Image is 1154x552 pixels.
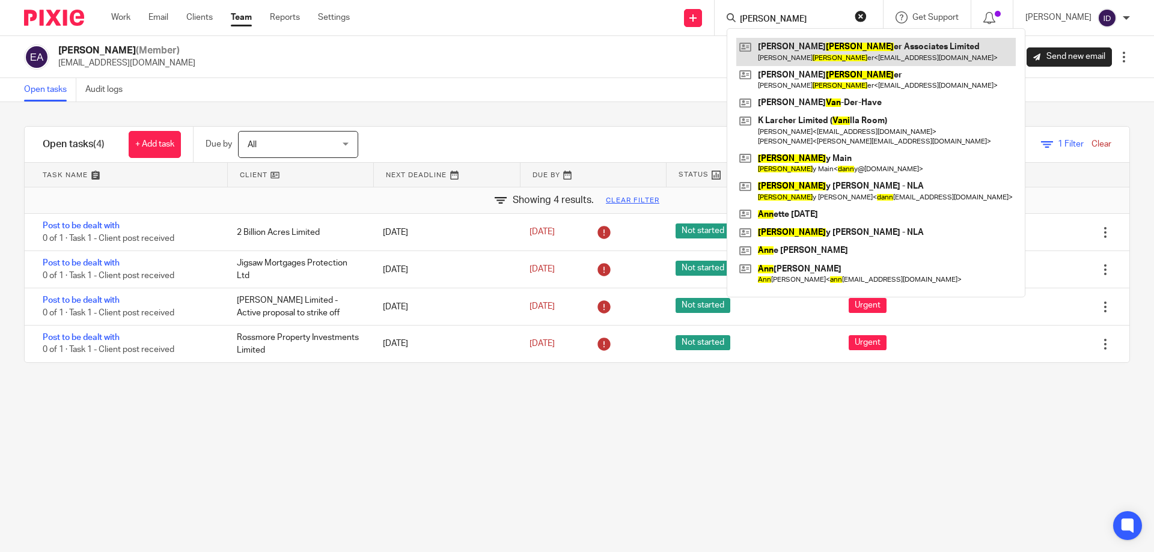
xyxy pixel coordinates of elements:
[225,326,371,362] div: Rossmore Property Investments Limited
[739,14,847,25] input: Search
[1025,11,1091,23] p: [PERSON_NAME]
[530,302,555,311] span: [DATE]
[24,78,76,102] a: Open tasks
[855,10,867,22] button: Clear
[43,296,120,305] a: Post to be dealt with
[606,196,659,205] a: Clear filter
[679,169,709,180] span: Status
[849,335,887,350] span: Urgent
[530,228,555,237] span: [DATE]
[225,220,371,244] div: 2 Billion Acres Limited
[85,78,132,102] a: Audit logs
[849,298,887,313] span: Urgent
[43,346,174,354] span: 0 of 1 · Task 1 - Client post received
[1091,140,1111,148] a: Clear
[225,251,371,288] div: Jigsaw Mortgages Protection Ltd
[371,258,517,282] div: [DATE]
[231,11,252,23] a: Team
[270,11,300,23] a: Reports
[1058,140,1084,148] span: Filter
[186,11,213,23] a: Clients
[676,335,730,350] span: Not started
[136,46,180,55] span: (Member)
[530,339,555,348] span: [DATE]
[93,139,105,149] span: (4)
[371,332,517,356] div: [DATE]
[129,131,181,158] a: + Add task
[43,138,105,151] h1: Open tasks
[318,11,350,23] a: Settings
[43,271,174,280] span: 0 of 1 · Task 1 - Client post received
[43,234,174,243] span: 0 of 1 · Task 1 - Client post received
[1098,8,1117,28] img: svg%3E
[24,10,84,26] img: Pixie
[58,57,195,69] p: [EMAIL_ADDRESS][DOMAIN_NAME]
[912,13,959,22] span: Get Support
[43,309,174,317] span: 0 of 1 · Task 1 - Client post received
[1027,47,1112,67] a: Send new email
[43,222,120,230] a: Post to be dealt with
[43,259,120,267] a: Post to be dealt with
[513,193,594,207] span: Showing 4 results.
[111,11,130,23] a: Work
[43,333,120,342] a: Post to be dealt with
[676,261,730,276] span: Not started
[371,220,517,244] div: [DATE]
[225,288,371,325] div: [PERSON_NAME] Limited - Active proposal to strike off
[371,295,517,319] div: [DATE]
[676,298,730,313] span: Not started
[206,138,232,150] p: Due by
[248,141,257,149] span: All
[148,11,168,23] a: Email
[676,223,730,238] span: Not started
[530,265,555,274] span: [DATE]
[24,44,49,70] img: svg%3E
[58,44,195,57] h2: [PERSON_NAME]
[1058,140,1063,148] span: 1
